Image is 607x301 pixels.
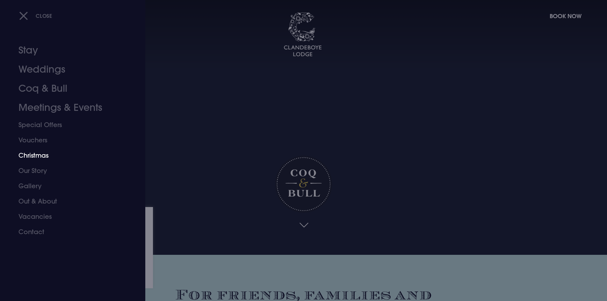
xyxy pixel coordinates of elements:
[18,60,119,79] a: Weddings
[18,79,119,98] a: Coq & Bull
[18,194,119,209] a: Out & About
[18,133,119,148] a: Vouchers
[18,209,119,224] a: Vacancies
[19,9,52,22] button: Close
[18,178,119,194] a: Gallery
[18,224,119,240] a: Contact
[36,12,52,19] span: Close
[18,148,119,163] a: Christmas
[18,163,119,178] a: Our Story
[18,41,119,60] a: Stay
[18,117,119,133] a: Special Offers
[18,98,119,117] a: Meetings & Events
